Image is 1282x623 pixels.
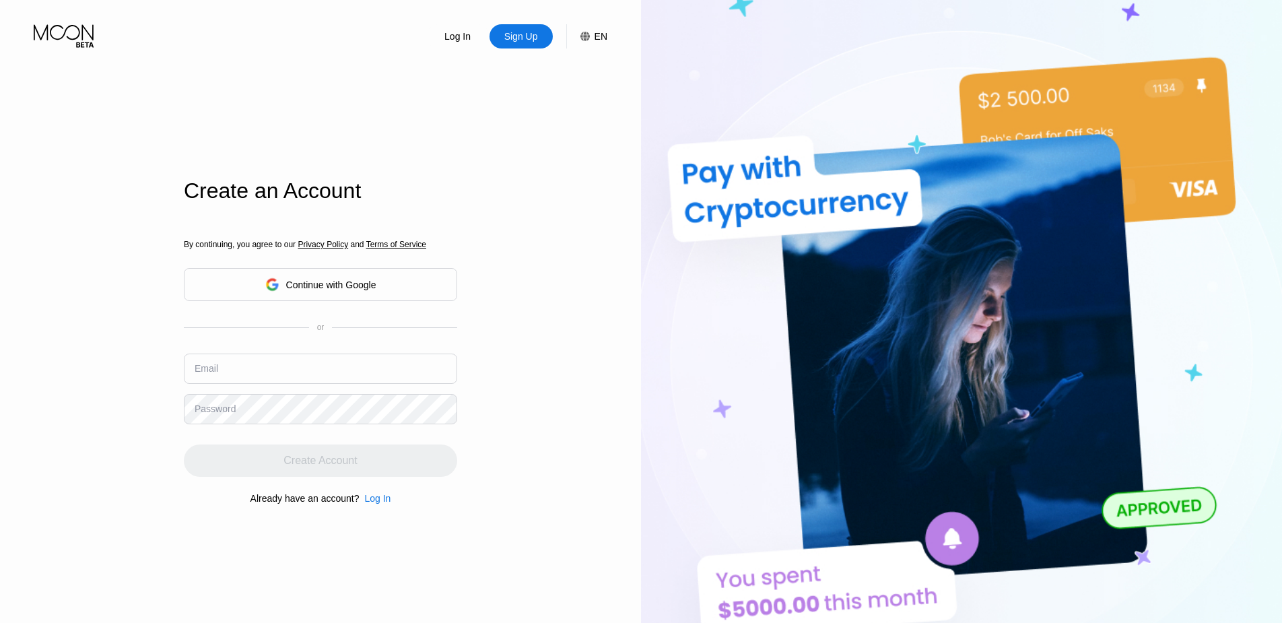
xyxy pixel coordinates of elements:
div: Log In [443,30,472,43]
div: or [317,323,325,332]
div: Password [195,403,236,414]
div: Sign Up [503,30,539,43]
div: Already have an account? [250,493,360,504]
div: Log In [364,493,391,504]
div: Log In [359,493,391,504]
span: Privacy Policy [298,240,348,249]
div: Create an Account [184,178,457,203]
div: By continuing, you agree to our [184,240,457,249]
span: and [348,240,366,249]
div: Sign Up [490,24,553,48]
div: Continue with Google [184,268,457,301]
div: EN [595,31,607,42]
span: Terms of Service [366,240,426,249]
div: Log In [426,24,490,48]
div: Email [195,363,218,374]
div: Continue with Google [286,280,376,290]
div: EN [566,24,607,48]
